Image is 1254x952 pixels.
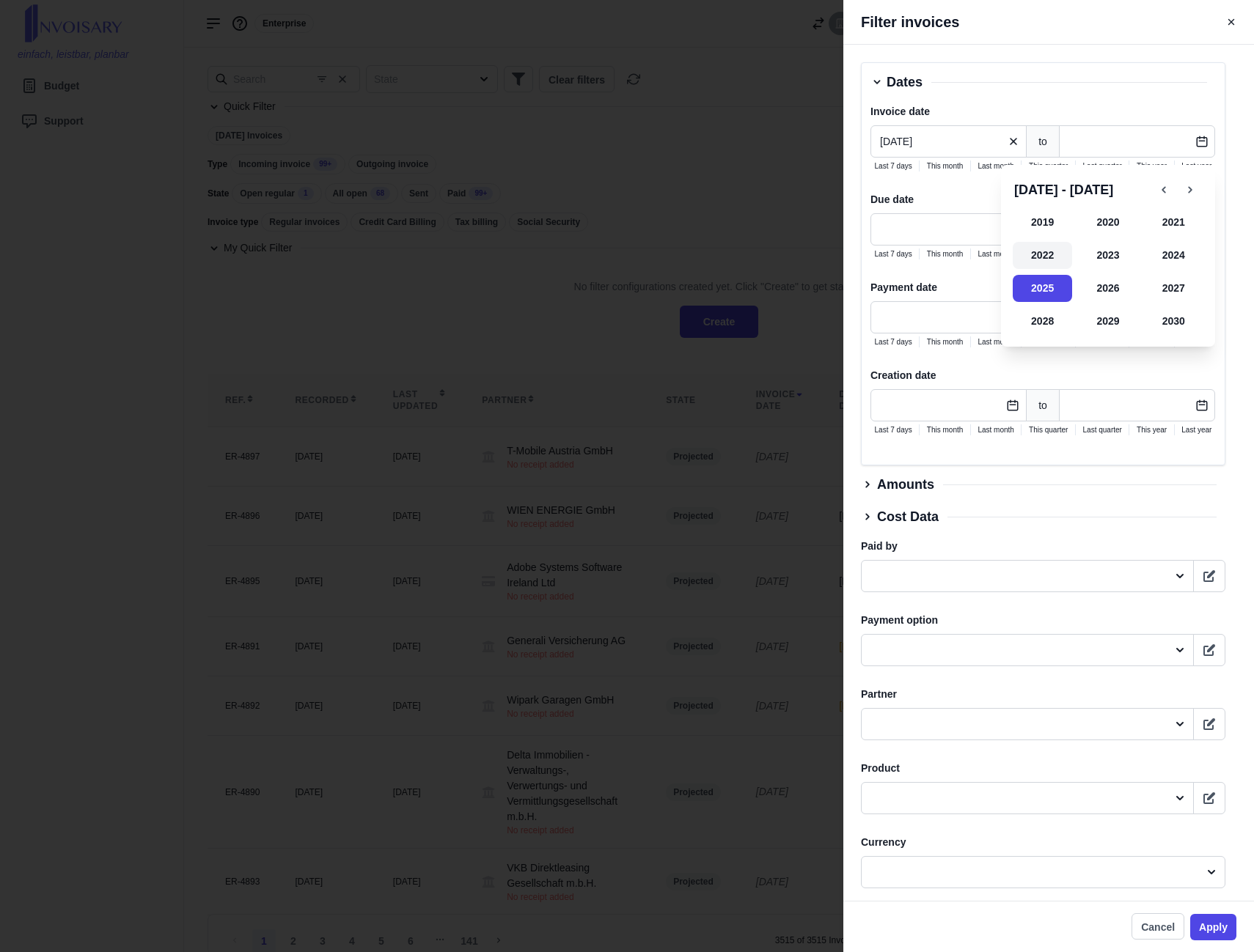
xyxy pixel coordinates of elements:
[861,539,1225,554] label: Paid by
[978,336,1013,347] span: Last month
[1078,209,1137,236] button: 2020
[1144,242,1203,269] button: 2024
[861,687,1225,702] label: Partner
[870,104,1216,119] label: Invoice date
[870,192,1216,207] label: Due date
[1083,424,1122,435] span: Last quarter
[875,160,912,171] span: Last 7 days
[875,336,912,347] span: Last 7 days
[1078,308,1137,335] button: 2029
[978,160,1013,171] span: Last month
[1181,424,1211,435] span: Last year
[1181,160,1211,171] span: Last year
[1144,308,1203,335] button: 2030
[927,336,963,347] span: This month
[1078,275,1137,302] button: 2026
[1026,389,1060,421] div: to
[1014,180,1113,200] button: [DATE] - [DATE]
[861,835,1225,850] label: Currency
[1013,275,1072,302] button: 2025
[1151,177,1177,203] button: Previous decade
[887,72,923,92] h5: Dates
[1013,242,1072,269] button: 2022
[927,160,963,171] span: This month
[1177,177,1203,203] button: Next decade
[1144,275,1203,302] button: 2027
[1029,424,1068,435] span: This quarter
[1083,160,1122,171] span: Last quarter
[1137,160,1167,171] span: This year
[978,248,1013,259] span: Last month
[877,474,934,495] h5: Amounts
[861,761,1225,776] label: Product
[1190,914,1236,940] button: Apply
[1029,160,1068,171] span: This quarter
[1013,209,1072,236] button: 2019
[861,12,960,32] h4: Filter invoices
[1132,913,1184,940] button: Cancel
[1137,424,1167,435] span: This year
[1144,209,1203,236] button: 2021
[927,248,963,259] span: This month
[1078,242,1137,269] button: 2023
[1013,308,1072,335] button: 2028
[875,248,912,259] span: Last 7 days
[978,424,1013,435] span: Last month
[877,506,939,527] h5: Cost Data
[861,613,1225,628] label: Payment option
[870,368,1216,383] label: Creation date
[875,424,912,435] span: Last 7 days
[870,280,1216,295] label: Payment date
[1026,125,1060,158] div: to
[927,424,963,435] span: This month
